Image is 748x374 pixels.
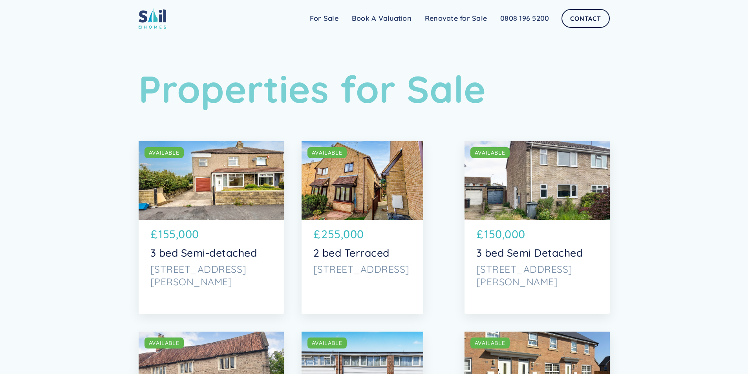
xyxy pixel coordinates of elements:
[149,339,179,347] div: AVAILABLE
[312,339,342,347] div: AVAILABLE
[476,246,598,259] p: 3 bed Semi Detached
[303,11,345,26] a: For Sale
[313,226,321,243] p: £
[476,226,484,243] p: £
[149,149,179,157] div: AVAILABLE
[139,67,610,111] h1: Properties for Sale
[476,263,598,288] p: [STREET_ADDRESS][PERSON_NAME]
[321,226,364,243] p: 255,000
[150,263,272,288] p: [STREET_ADDRESS][PERSON_NAME]
[345,11,418,26] a: Book A Valuation
[418,11,494,26] a: Renovate for Sale
[475,339,505,347] div: AVAILABLE
[158,226,199,243] p: 155,000
[484,226,525,243] p: 150,000
[139,141,284,314] a: AVAILABLE£155,0003 bed Semi-detached[STREET_ADDRESS][PERSON_NAME]
[312,149,342,157] div: AVAILABLE
[313,246,411,259] p: 2 bed Terraced
[139,8,166,29] img: sail home logo colored
[494,11,556,26] a: 0808 196 5200
[150,226,158,243] p: £
[302,141,423,314] a: AVAILABLE£255,0002 bed Terraced[STREET_ADDRESS]
[150,246,272,259] p: 3 bed Semi-detached
[313,263,411,275] p: [STREET_ADDRESS]
[465,141,610,314] a: AVAILABLE£150,0003 bed Semi Detached[STREET_ADDRESS][PERSON_NAME]
[561,9,609,28] a: Contact
[475,149,505,157] div: AVAILABLE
